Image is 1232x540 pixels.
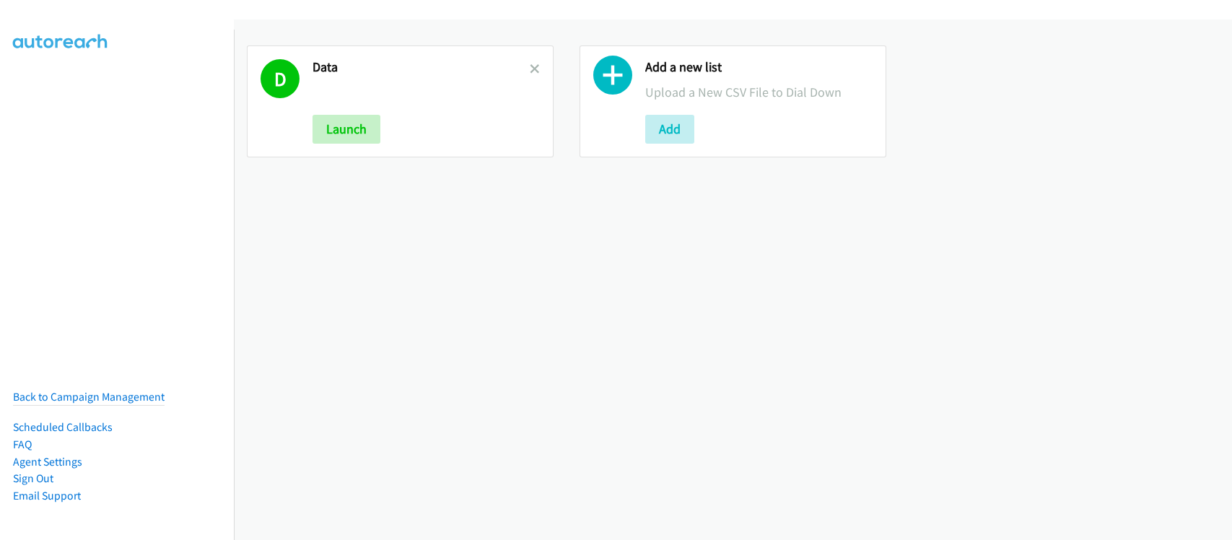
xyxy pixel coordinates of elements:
[13,489,81,502] a: Email Support
[645,82,873,102] p: Upload a New CSV File to Dial Down
[313,59,530,76] h2: Data
[313,115,380,144] button: Launch
[645,115,694,144] button: Add
[13,420,113,434] a: Scheduled Callbacks
[13,390,165,404] a: Back to Campaign Management
[645,59,873,76] h2: Add a new list
[261,59,300,98] h1: D
[13,471,53,485] a: Sign Out
[13,455,82,469] a: Agent Settings
[13,437,32,451] a: FAQ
